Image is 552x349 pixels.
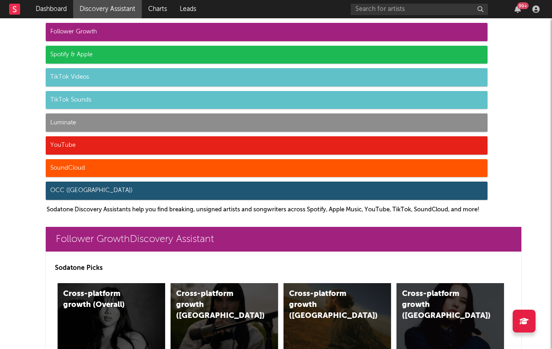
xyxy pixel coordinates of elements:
[402,289,479,322] div: Cross-platform growth ([GEOGRAPHIC_DATA])
[47,204,488,215] p: Sodatone Discovery Assistants help you find breaking, unsigned artists and songwriters across Spo...
[46,91,488,109] div: TikTok Sounds
[176,289,253,322] div: Cross-platform growth ([GEOGRAPHIC_DATA])
[46,23,488,41] div: Follower Growth
[46,113,488,132] div: Luminate
[63,289,140,311] div: Cross-platform growth (Overall)
[517,2,529,9] div: 99 +
[514,5,521,13] button: 99+
[351,4,488,15] input: Search for artists
[55,263,512,274] p: Sodatone Picks
[289,289,366,322] div: Cross-platform growth ([GEOGRAPHIC_DATA])
[46,159,488,177] div: SoundCloud
[46,136,488,155] div: YouTube
[46,182,488,200] div: OCC ([GEOGRAPHIC_DATA])
[46,46,488,64] div: Spotify & Apple
[46,227,521,252] a: Follower GrowthDiscovery Assistant
[46,68,488,86] div: TikTok Videos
